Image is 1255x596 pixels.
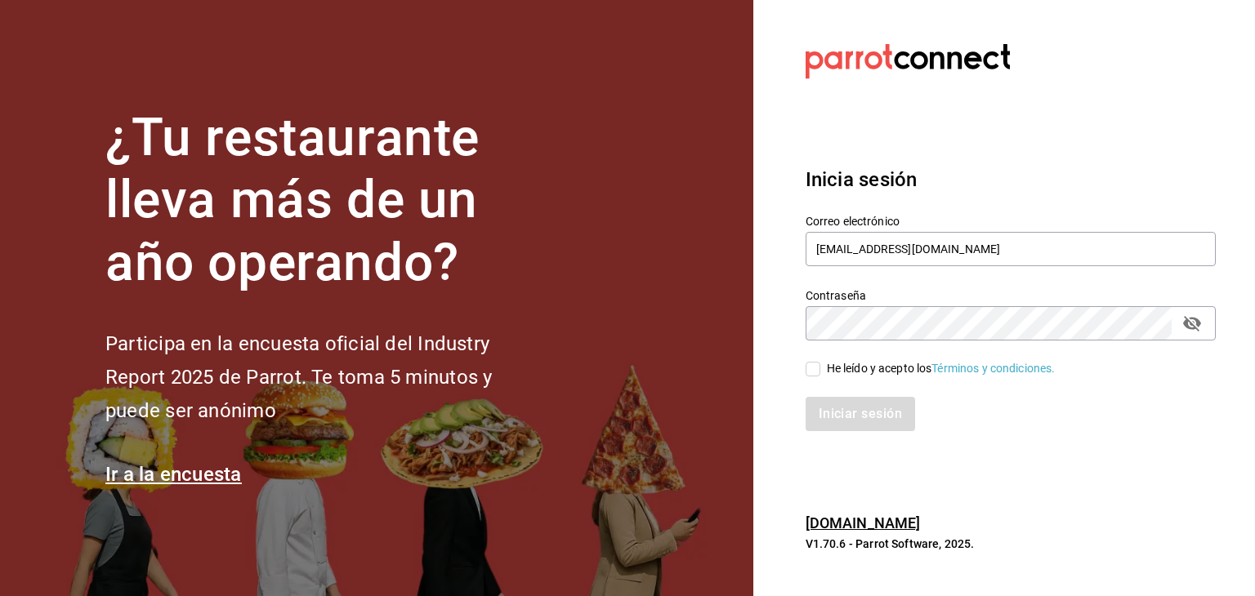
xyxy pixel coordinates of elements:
h2: Participa en la encuesta oficial del Industry Report 2025 de Parrot. Te toma 5 minutos y puede se... [105,327,547,427]
div: He leído y acepto los [827,360,1056,377]
p: V1.70.6 - Parrot Software, 2025. [806,536,1216,552]
a: [DOMAIN_NAME] [806,514,921,532]
input: Ingresa tu correo electrónico [806,232,1216,266]
a: Ir a la encuesta [105,463,242,486]
label: Correo electrónico [806,215,1216,226]
h3: Inicia sesión [806,165,1216,194]
label: Contraseña [806,289,1216,300]
button: passwordField [1178,309,1206,337]
h1: ¿Tu restaurante lleva más de un año operando? [105,107,547,295]
a: Términos y condiciones. [931,362,1055,375]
